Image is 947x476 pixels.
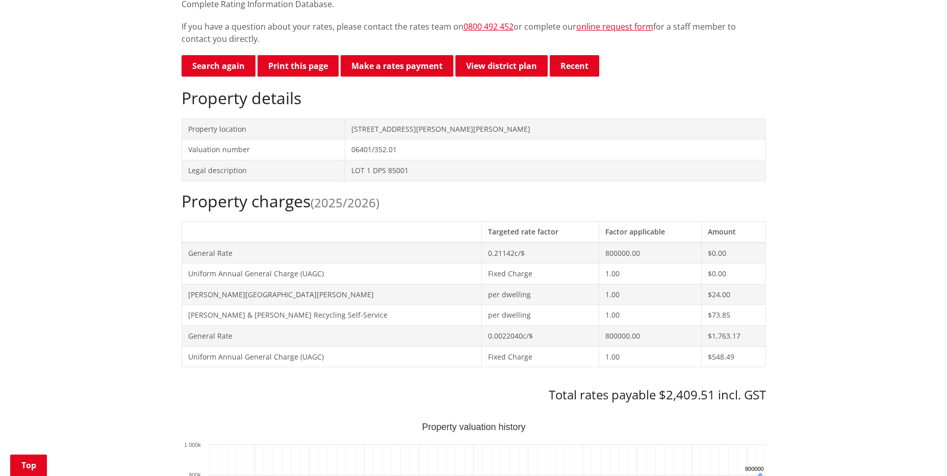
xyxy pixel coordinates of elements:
td: 1.00 [599,284,701,305]
td: 0.0022040c/$ [481,325,599,346]
td: LOT 1 DPS 85001 [345,160,765,181]
a: 0800 492 452 [464,21,514,32]
td: 0.21142c/$ [481,243,599,264]
td: $1,763.17 [701,325,765,346]
td: $24.00 [701,284,765,305]
th: Factor applicable [599,221,701,242]
td: $548.49 [701,346,765,367]
h2: Property details [182,88,766,108]
td: 1.00 [599,264,701,284]
td: per dwelling [481,284,599,305]
td: [PERSON_NAME][GEOGRAPHIC_DATA][PERSON_NAME] [182,284,481,305]
td: Fixed Charge [481,346,599,367]
td: 800000.00 [599,325,701,346]
td: 1.00 [599,346,701,367]
th: Targeted rate factor [481,221,599,242]
a: Search again [182,55,255,77]
p: If you have a question about your rates, please contact the rates team on or complete our for a s... [182,20,766,45]
td: $0.00 [701,243,765,264]
h2: Property charges [182,192,766,211]
a: Make a rates payment [341,55,453,77]
td: Fixed Charge [481,264,599,284]
td: General Rate [182,243,481,264]
td: 1.00 [599,305,701,326]
a: online request form [576,21,653,32]
td: Uniform Annual General Charge (UAGC) [182,264,481,284]
button: Print this page [258,55,339,77]
a: Top [10,455,47,476]
td: General Rate [182,325,481,346]
text: Property valuation history [422,422,525,432]
h3: Total rates payable $2,409.51 incl. GST [182,388,766,402]
td: 06401/352.01 [345,139,765,160]
text: 800000 [745,466,764,472]
td: Property location [182,118,345,139]
td: Valuation number [182,139,345,160]
a: View district plan [455,55,548,77]
td: Uniform Annual General Charge (UAGC) [182,346,481,367]
td: [STREET_ADDRESS][PERSON_NAME][PERSON_NAME] [345,118,765,139]
td: per dwelling [481,305,599,326]
td: Legal description [182,160,345,181]
th: Amount [701,221,765,242]
iframe: Messenger Launcher [900,433,937,470]
td: [PERSON_NAME] & [PERSON_NAME] Recycling Self-Service [182,305,481,326]
text: 1 000k [184,442,201,448]
span: (2025/2026) [311,194,379,211]
td: $73.85 [701,305,765,326]
td: $0.00 [701,264,765,284]
button: Recent [550,55,599,77]
td: 800000.00 [599,243,701,264]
